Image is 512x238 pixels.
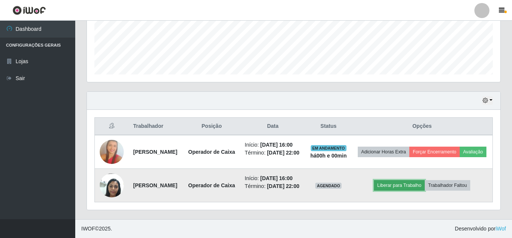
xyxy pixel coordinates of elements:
[311,145,346,151] span: EM ANDAMENTO
[310,153,347,159] strong: há 00 h e 00 min
[425,180,470,191] button: Trabalhador Faltou
[12,6,46,15] img: CoreUI Logo
[188,182,235,188] strong: Operador de Caixa
[267,150,299,156] time: [DATE] 22:00
[100,169,124,201] img: 1678454090194.jpeg
[245,149,301,157] li: Término:
[129,118,183,135] th: Trabalhador
[245,182,301,190] li: Término:
[315,183,342,189] span: AGENDADO
[495,226,506,232] a: iWof
[188,149,235,155] strong: Operador de Caixa
[260,175,293,181] time: [DATE] 16:00
[305,118,352,135] th: Status
[455,225,506,233] span: Desenvolvido por
[81,225,112,233] span: © 2025 .
[374,180,425,191] button: Liberar para Trabalho
[358,147,409,157] button: Adicionar Horas Extra
[260,142,293,148] time: [DATE] 16:00
[183,118,240,135] th: Posição
[460,147,486,157] button: Avaliação
[100,134,124,170] img: 1757236208541.jpeg
[133,182,177,188] strong: [PERSON_NAME]
[245,141,301,149] li: Início:
[267,183,299,189] time: [DATE] 22:00
[409,147,460,157] button: Forçar Encerramento
[240,118,305,135] th: Data
[352,118,493,135] th: Opções
[133,149,177,155] strong: [PERSON_NAME]
[81,226,95,232] span: IWOF
[245,174,301,182] li: Início:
